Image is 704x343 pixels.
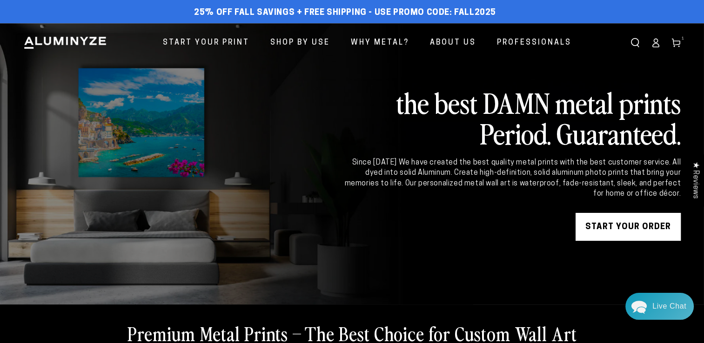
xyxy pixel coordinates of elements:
a: Why Metal? [344,31,416,55]
span: 1 [682,35,684,42]
summary: Search our site [625,33,645,53]
span: 25% off FALL Savings + Free Shipping - Use Promo Code: FALL2025 [194,8,496,18]
a: Professionals [490,31,578,55]
div: Since [DATE] We have created the best quality metal prints with the best customer service. All dy... [343,158,681,199]
img: Aluminyze [23,36,107,50]
h2: the best DAMN metal prints Period. Guaranteed. [343,87,681,148]
span: Why Metal? [351,36,409,50]
div: Contact Us Directly [652,293,686,320]
a: START YOUR Order [576,213,681,241]
span: Start Your Print [163,36,249,50]
a: Start Your Print [156,31,256,55]
div: Click to open Judge.me floating reviews tab [686,154,704,206]
span: Professionals [497,36,571,50]
span: Shop By Use [270,36,330,50]
a: About Us [423,31,483,55]
div: Chat widget toggle [625,293,694,320]
span: About Us [430,36,476,50]
a: Shop By Use [263,31,337,55]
